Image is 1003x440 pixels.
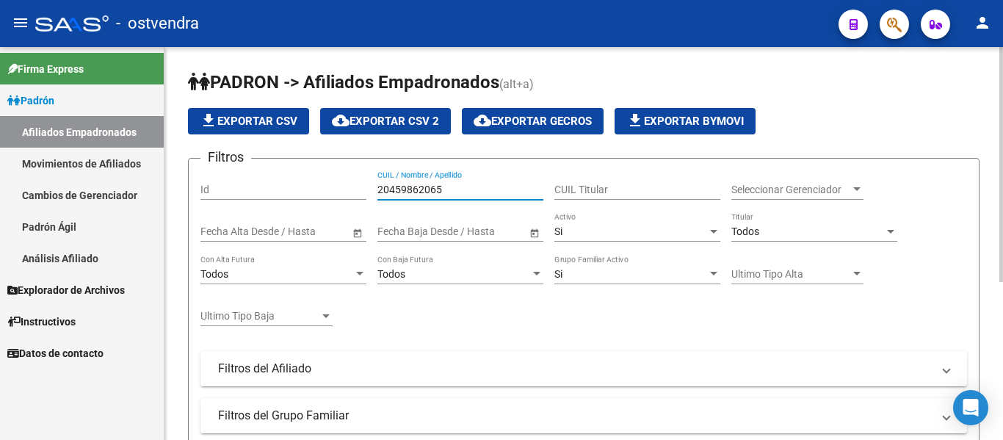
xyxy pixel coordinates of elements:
input: End date [435,226,507,238]
button: Exportar Bymovi [615,108,756,134]
span: Exportar CSV 2 [332,115,439,128]
mat-icon: cloud_download [332,112,350,129]
input: End date [258,226,330,238]
span: (alt+a) [499,77,534,91]
mat-icon: person [974,14,991,32]
span: - ostvendra [116,7,199,40]
span: Exportar CSV [200,115,297,128]
span: Ultimo Tipo Alta [731,268,850,281]
button: Exportar CSV [188,108,309,134]
span: Todos [377,268,405,280]
span: Si [554,226,562,237]
button: Exportar CSV 2 [320,108,451,134]
span: Instructivos [7,314,76,330]
span: Todos [731,226,759,237]
button: Open calendar [526,225,542,240]
mat-panel-title: Filtros del Grupo Familiar [218,408,932,424]
input: Start date [377,226,423,238]
div: Open Intercom Messenger [953,390,988,425]
mat-icon: file_download [626,112,644,129]
span: Exportar GECROS [474,115,592,128]
span: Seleccionar Gerenciador [731,184,850,196]
span: Padrón [7,93,54,109]
span: Datos de contacto [7,345,104,361]
input: Start date [200,226,246,238]
span: Ultimo Tipo Baja [200,310,319,322]
h3: Filtros [200,147,251,167]
span: Explorador de Archivos [7,282,125,298]
mat-icon: menu [12,14,29,32]
span: Firma Express [7,61,84,77]
button: Open calendar [350,225,365,240]
mat-icon: cloud_download [474,112,491,129]
mat-expansion-panel-header: Filtros del Afiliado [200,351,967,386]
mat-panel-title: Filtros del Afiliado [218,361,932,377]
span: Exportar Bymovi [626,115,744,128]
mat-icon: file_download [200,112,217,129]
button: Exportar GECROS [462,108,604,134]
mat-expansion-panel-header: Filtros del Grupo Familiar [200,398,967,433]
span: Si [554,268,562,280]
span: PADRON -> Afiliados Empadronados [188,72,499,93]
span: Todos [200,268,228,280]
